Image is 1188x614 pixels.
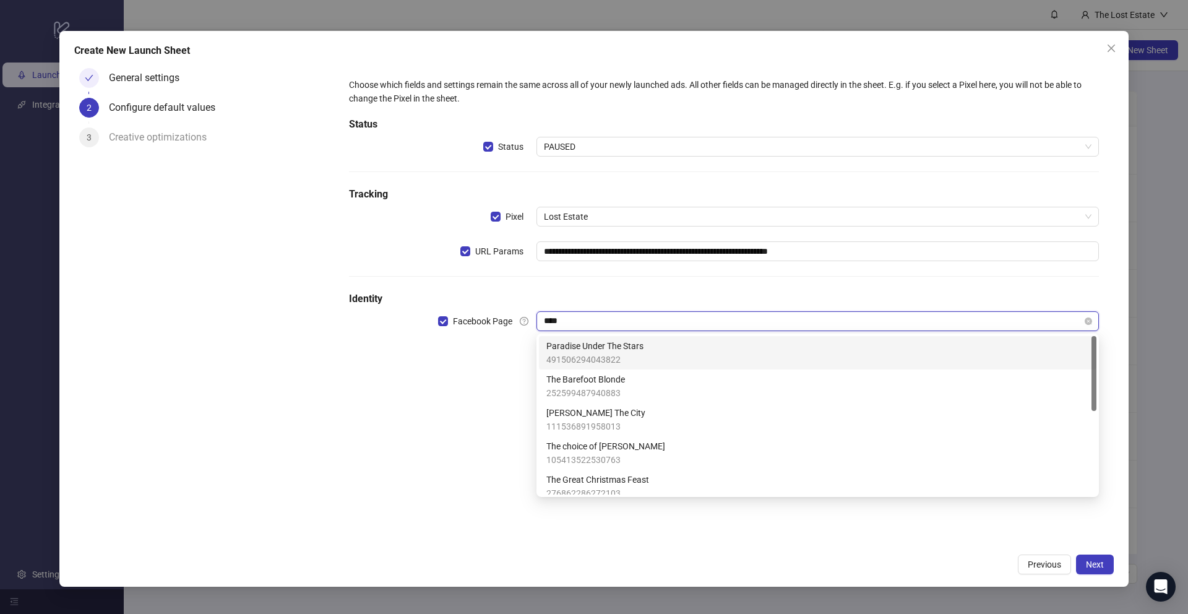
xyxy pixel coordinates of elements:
span: Next [1086,560,1104,569]
span: [PERSON_NAME] The City [546,406,645,420]
span: question-circle [520,317,528,326]
span: Facebook Page [448,314,517,328]
span: Lost Estate [544,207,1091,226]
span: close-circle [1085,318,1092,325]
span: Paradise Under The Stars [546,339,643,353]
span: 276862286272103 [546,486,649,500]
span: check [85,74,93,82]
span: Pixel [501,210,528,223]
div: Paradise Under The Stars [539,336,1096,370]
div: General settings [109,68,189,88]
div: Configure default values [109,98,225,118]
span: The Great Christmas Feast [546,473,649,486]
span: 2 [87,103,92,113]
span: 105413522530763 [546,453,665,467]
div: The Barefoot Blonde [539,370,1096,403]
span: 3 [87,132,92,142]
div: Open Intercom Messenger [1146,572,1176,602]
h5: Identity [349,292,1099,306]
div: Selin The City [539,403,1096,436]
span: PAUSED [544,137,1091,156]
span: Previous [1028,560,1061,569]
div: The Great Christmas Feast [539,470,1096,503]
div: Choose which fields and settings remain the same across all of your newly launched ads. All other... [349,78,1099,105]
div: The choice of Sophie [539,436,1096,470]
button: Close [1101,38,1121,58]
span: 252599487940883 [546,386,625,400]
span: close [1106,43,1116,53]
span: 111536891958013 [546,420,645,433]
span: 491506294043822 [546,353,643,366]
span: The Barefoot Blonde [546,373,625,386]
div: Create New Launch Sheet [74,43,1114,58]
div: Creative optimizations [109,128,217,147]
button: Previous [1018,555,1071,574]
button: Next [1076,555,1114,574]
h5: Status [349,117,1099,132]
h5: Tracking [349,187,1099,202]
span: Status [493,140,528,153]
span: URL Params [470,244,528,258]
span: The choice of [PERSON_NAME] [546,439,665,453]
